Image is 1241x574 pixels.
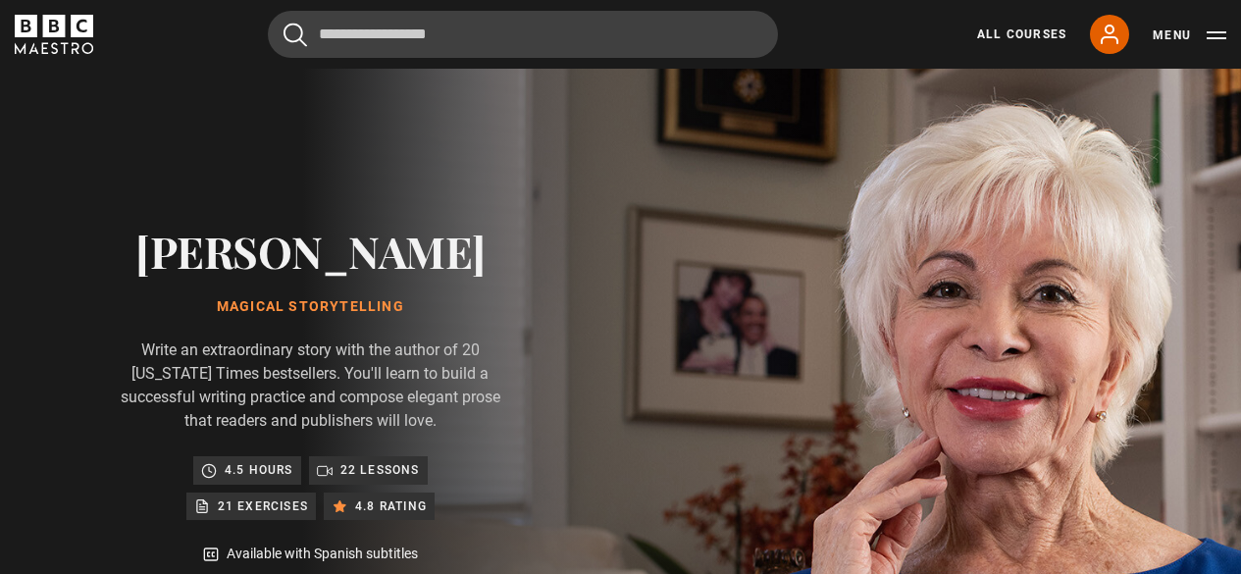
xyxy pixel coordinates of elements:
[118,339,503,433] p: Write an extraordinary story with the author of 20 [US_STATE] Times bestsellers. You'll learn to ...
[118,226,503,276] h2: [PERSON_NAME]
[284,23,307,47] button: Submit the search query
[118,299,503,315] h1: Magical Storytelling
[15,15,93,54] svg: BBC Maestro
[268,11,778,58] input: Search
[1153,26,1226,45] button: Toggle navigation
[218,496,308,516] p: 21 exercises
[227,544,418,564] p: Available with Spanish subtitles
[355,496,427,516] p: 4.8 rating
[977,26,1066,43] a: All Courses
[225,460,293,480] p: 4.5 hours
[340,460,420,480] p: 22 lessons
